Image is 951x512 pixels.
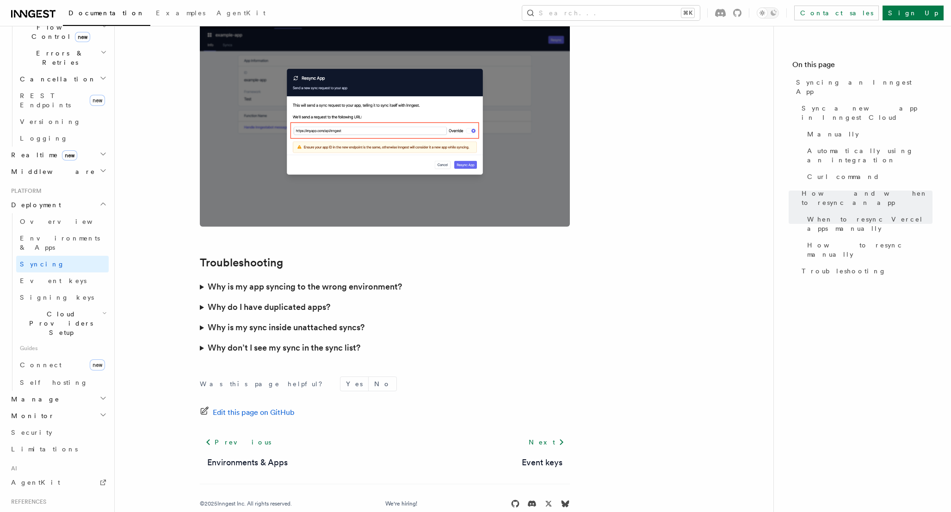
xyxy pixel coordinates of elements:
span: Edit this page on GitHub [213,406,295,419]
a: Overview [16,213,109,230]
span: Cloud Providers Setup [16,309,102,337]
span: Realtime [7,150,77,160]
span: REST Endpoints [20,92,71,109]
span: AgentKit [11,479,60,486]
button: Realtimenew [7,147,109,163]
a: Edit this page on GitHub [200,406,295,419]
a: Logging [16,130,109,147]
a: Limitations [7,441,109,457]
summary: Why is my sync inside unattached syncs? [200,317,570,338]
a: Self hosting [16,374,109,391]
h3: Why is my app syncing to the wrong environment? [208,280,402,293]
button: Yes [340,377,368,391]
button: Cancellation [16,71,109,87]
span: Connect [20,361,62,369]
a: Event keys [16,272,109,289]
span: Flow Control [16,23,102,41]
div: Deployment [7,213,109,391]
span: Syncing an Inngest App [796,78,932,96]
span: new [75,32,90,42]
a: Environments & Apps [16,230,109,256]
h3: Why is my sync inside unattached syncs? [208,321,364,334]
button: Middleware [7,163,109,180]
span: How and when to resync an app [802,189,932,207]
button: Flow Controlnew [16,19,109,45]
span: Errors & Retries [16,49,100,67]
summary: Why do I have duplicated apps? [200,297,570,317]
a: Environments & Apps [207,456,288,469]
span: When to resync Vercel apps manually [807,215,932,233]
a: Manually [803,126,932,142]
span: Deployment [7,200,61,210]
span: References [7,498,46,506]
a: Troubleshooting [798,263,932,279]
span: Curl command [807,172,880,181]
span: Manually [807,130,859,139]
span: Overview [20,218,115,225]
span: Examples [156,9,205,17]
span: Limitations [11,445,78,453]
span: Platform [7,187,42,195]
a: Troubleshooting [200,256,283,269]
span: How to resync manually [807,241,932,259]
span: Sync a new app in Inngest Cloud [802,104,932,122]
a: Syncing [16,256,109,272]
a: How and when to resync an app [798,185,932,211]
span: Troubleshooting [802,266,886,276]
a: Syncing an Inngest App [792,74,932,100]
span: Middleware [7,167,95,176]
a: Sign Up [883,6,944,20]
a: Previous [200,434,276,450]
span: Event keys [20,277,86,284]
span: Security [11,429,52,436]
a: How to resync manually [803,237,932,263]
kbd: ⌘K [681,8,694,18]
span: new [62,150,77,160]
span: Signing keys [20,294,94,301]
a: Versioning [16,113,109,130]
span: Syncing [20,260,65,268]
span: Logging [20,135,68,142]
h4: On this page [792,59,932,74]
button: Toggle dark mode [757,7,779,19]
div: © 2025 Inngest Inc. All rights reserved. [200,500,292,507]
span: new [90,359,105,370]
a: Security [7,424,109,441]
span: Manage [7,395,60,404]
button: Errors & Retries [16,45,109,71]
h3: Why do I have duplicated apps? [208,301,330,314]
span: AI [7,465,17,472]
a: AgentKit [211,3,271,25]
a: When to resync Vercel apps manually [803,211,932,237]
button: Monitor [7,407,109,424]
span: Cancellation [16,74,96,84]
span: new [90,95,105,106]
span: Documentation [68,9,145,17]
button: No [369,377,396,391]
a: Documentation [63,3,150,26]
a: Examples [150,3,211,25]
a: We're hiring! [385,500,417,507]
summary: Why is my app syncing to the wrong environment? [200,277,570,297]
a: Contact sales [794,6,879,20]
p: Was this page helpful? [200,379,329,389]
button: Manage [7,391,109,407]
a: Connectnew [16,356,109,374]
span: Environments & Apps [20,234,100,251]
button: Search...⌘K [522,6,700,20]
span: Monitor [7,411,55,420]
a: Curl command [803,168,932,185]
summary: Why don’t I see my sync in the sync list? [200,338,570,358]
span: Automatically using an integration [807,146,932,165]
span: Self hosting [20,379,88,386]
button: Cloud Providers Setup [16,306,109,341]
a: Event keys [522,456,562,469]
span: Versioning [20,118,81,125]
a: Next [523,434,570,450]
span: Guides [16,341,109,356]
span: AgentKit [216,9,266,17]
a: Sync a new app in Inngest Cloud [798,100,932,126]
a: AgentKit [7,474,109,491]
h3: Why don’t I see my sync in the sync list? [208,341,360,354]
a: REST Endpointsnew [16,87,109,113]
